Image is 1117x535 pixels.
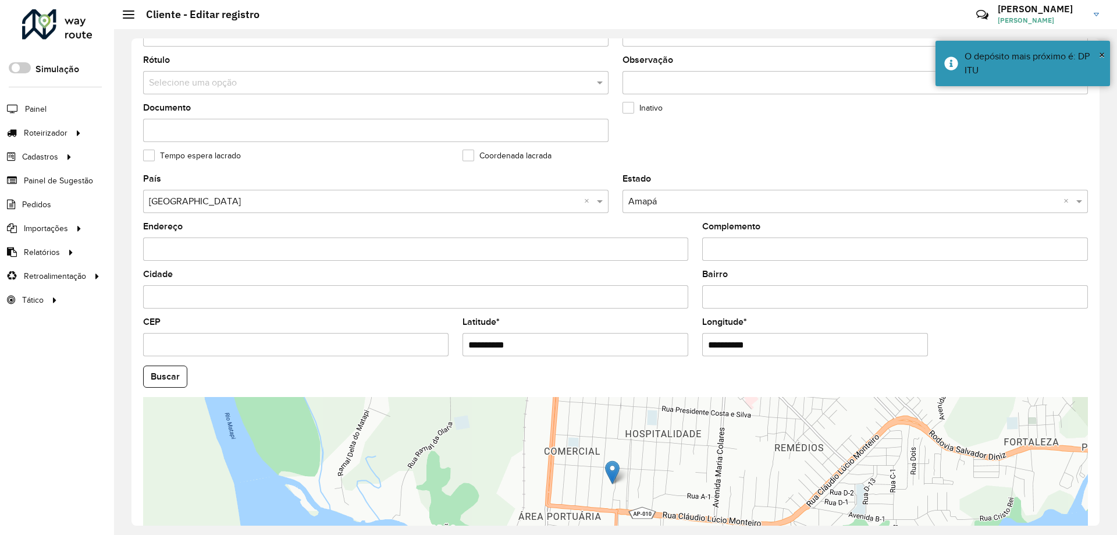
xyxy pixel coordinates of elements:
h2: Cliente - Editar registro [134,8,259,21]
h3: [PERSON_NAME] [998,3,1085,15]
label: CEP [143,315,161,329]
label: País [143,172,161,186]
button: Buscar [143,366,187,388]
label: Rótulo [143,53,170,67]
label: Documento [143,101,191,115]
span: Roteirizador [24,127,67,139]
label: Simulação [35,62,79,76]
label: Estado [622,172,651,186]
span: Painel [25,103,47,115]
span: Tático [22,294,44,306]
button: Close [1099,46,1105,63]
img: Marker [605,460,620,484]
span: Pedidos [22,199,51,211]
label: Bairro [702,267,728,281]
label: Complemento [702,219,760,233]
span: Importações [24,222,68,235]
a: Contato Rápido [970,2,995,27]
label: Observação [622,53,673,67]
label: Tempo espera lacrado [143,150,241,162]
label: Coordenada lacrada [463,150,552,162]
span: Clear all [1063,194,1073,208]
span: × [1099,48,1105,61]
label: Cidade [143,267,173,281]
label: Longitude [702,315,747,329]
label: Inativo [622,102,663,114]
span: [PERSON_NAME] [998,15,1085,26]
label: Endereço [143,219,183,233]
span: Retroalimentação [24,270,86,282]
label: Latitude [463,315,500,329]
span: Painel de Sugestão [24,175,93,187]
div: O depósito mais próximo é: DP ITU [965,49,1101,77]
span: Relatórios [24,246,60,258]
span: Clear all [584,194,594,208]
span: Cadastros [22,151,58,163]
